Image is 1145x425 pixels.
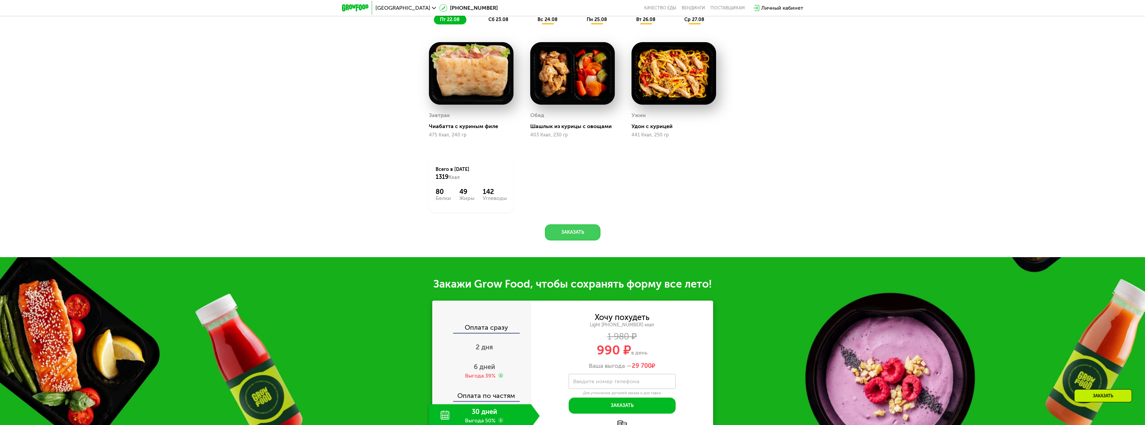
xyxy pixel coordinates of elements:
div: 49 [459,188,474,196]
div: 475 Ккал, 240 гр [429,132,513,138]
div: Жиры [459,196,474,201]
div: Углеводы [483,196,507,201]
span: в день [631,349,648,356]
span: пн 25.08 [587,17,607,22]
div: Light [PHONE_NUMBER] ккал [531,322,713,328]
div: Ваша выгода — [531,362,713,370]
div: 142 [483,188,507,196]
div: Обед [530,110,544,120]
span: 1319 [436,173,449,181]
span: ₽ [632,362,655,370]
span: 990 ₽ [597,342,631,358]
div: Шашлык из курицы с овощами [530,123,620,130]
span: 29 700 [632,362,652,369]
div: Для уточнения деталей заказа и доставки [569,391,676,396]
div: Белки [436,196,451,201]
div: Удон с курицей [632,123,721,130]
button: Заказать [569,398,676,414]
div: Выгода 39% [465,372,495,380]
span: вт 26.08 [636,17,656,22]
div: Личный кабинет [761,4,803,12]
span: 2 дня [476,343,493,351]
label: Введите номер телефона [573,380,639,383]
div: поставщикам [710,5,745,11]
div: Ужин [632,110,646,120]
span: [GEOGRAPHIC_DATA] [375,5,430,11]
span: пт 22.08 [440,17,460,22]
span: ср 27.08 [684,17,704,22]
div: Заказать [1074,389,1132,402]
div: Оплата по частям [433,386,531,401]
span: 6 дней [474,363,495,371]
div: 403 Ккал, 230 гр [530,132,615,138]
div: 1 980 ₽ [531,333,713,340]
div: Хочу похудеть [595,314,650,321]
a: Качество еды [644,5,676,11]
span: Ккал [449,175,460,180]
span: сб 23.08 [488,17,508,22]
button: Заказать [545,224,600,240]
a: Вендинги [682,5,705,11]
div: Оплата сразу [433,324,531,333]
div: 80 [436,188,451,196]
span: вс 24.08 [538,17,558,22]
div: Всего в [DATE] [436,166,507,181]
div: 441 Ккал, 250 гр [632,132,716,138]
div: Завтрак [429,110,450,120]
a: [PHONE_NUMBER] [439,4,498,12]
div: Чиабатта с куриным филе [429,123,519,130]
